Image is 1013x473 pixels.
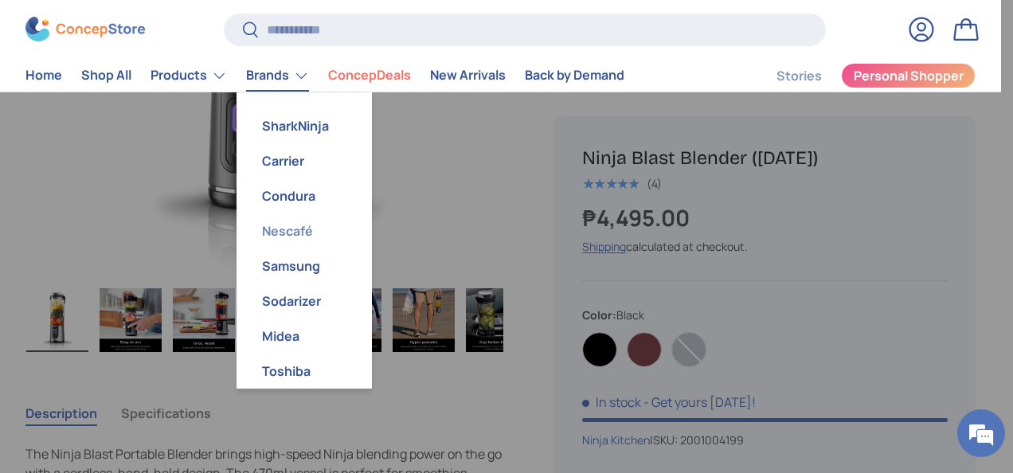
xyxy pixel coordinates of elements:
[261,8,299,46] div: Minimize live chat window
[841,63,976,88] a: Personal Shopper
[25,18,145,42] img: ConcepStore
[430,61,506,92] a: New Arrivals
[525,61,624,92] a: Back by Demand
[25,61,62,92] a: Home
[81,61,131,92] a: Shop All
[25,60,624,92] nav: Primary
[854,70,964,83] span: Personal Shopper
[141,60,237,92] summary: Products
[738,60,976,92] nav: Secondary
[328,61,411,92] a: ConcepDeals
[237,60,319,92] summary: Brands
[92,138,220,299] span: We're online!
[776,61,822,92] a: Stories
[83,89,268,110] div: Chat with us now
[8,309,303,365] textarea: Type your message and hit 'Enter'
